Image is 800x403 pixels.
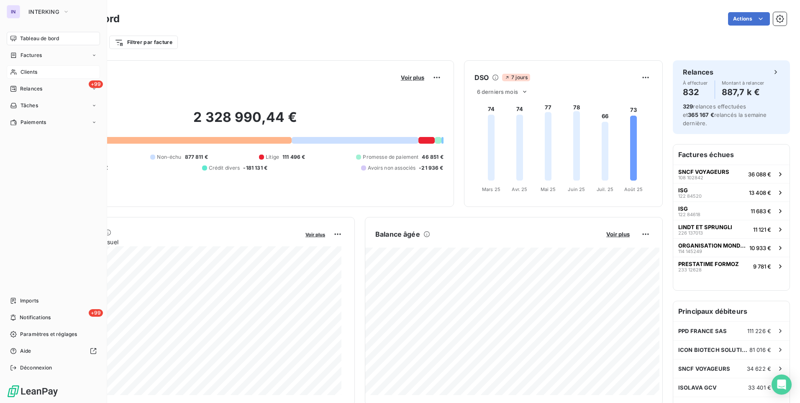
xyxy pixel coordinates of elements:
span: Litige [266,153,279,161]
span: 329 [683,103,693,110]
span: PRESTATIME FORMOZ [678,261,739,267]
button: PRESTATIME FORMOZ233 126289 781 € [673,257,790,275]
span: 877 811 € [185,153,208,161]
span: INTERKING [28,8,59,15]
span: SNCF VOYAGEURS [678,168,729,175]
span: Voir plus [606,231,630,238]
span: PPD FRANCE SAS [678,328,727,334]
a: Imports [7,294,100,307]
h4: 887,7 k € [722,85,764,99]
span: ISOLAVA GCV [678,384,717,391]
a: Clients [7,65,100,79]
a: Aide [7,344,100,358]
span: 11 121 € [753,226,771,233]
a: Paramètres et réglages [7,328,100,341]
button: SNCF VOYAGEURS108 10284236 088 € [673,165,790,183]
span: ISG [678,205,688,212]
span: Avoirs non associés [368,164,415,172]
span: 111 496 € [282,153,305,161]
span: 33 401 € [748,384,771,391]
span: À effectuer [683,80,708,85]
button: ISG122 8461811 683 € [673,201,790,220]
h4: 832 [683,85,708,99]
button: Actions [728,12,770,26]
span: Notifications [20,314,51,321]
span: 122 84520 [678,194,702,199]
span: Tableau de bord [20,35,59,42]
tspan: Juin 25 [568,186,585,192]
button: LINDT ET SPRUNGLI226 13701311 121 € [673,220,790,238]
tspan: Avr. 25 [512,186,527,192]
span: -21 936 € [419,164,443,172]
img: Logo LeanPay [7,385,59,398]
span: Paiements [21,119,46,126]
a: Tableau de bord [7,32,100,45]
span: Crédit divers [209,164,240,172]
a: Paiements [7,116,100,129]
span: 9 781 € [753,263,771,270]
h6: Factures échues [673,145,790,165]
span: Promesse de paiement [363,153,418,161]
span: -181 131 € [243,164,267,172]
span: 6 derniers mois [477,88,518,95]
span: 226 137013 [678,230,703,235]
span: 10 933 € [749,245,771,251]
tspan: Juil. 25 [597,186,613,192]
a: +99Relances [7,82,100,96]
span: 81 016 € [749,346,771,353]
a: Factures [7,49,100,62]
button: Voir plus [604,230,632,238]
tspan: Août 25 [624,186,643,192]
span: 122 84618 [678,212,700,217]
button: Voir plus [303,230,328,238]
span: 233 12628 [678,267,702,272]
button: ISG122 8452013 408 € [673,183,790,201]
h6: Principaux débiteurs [673,301,790,321]
span: 46 851 € [422,153,443,161]
span: Voir plus [401,74,424,81]
span: Factures [21,52,42,59]
span: Aide [20,347,31,355]
span: 34 622 € [747,365,771,372]
span: Chiffre d'affaires mensuel [47,238,300,246]
span: Clients [21,68,37,76]
span: +99 [89,309,103,317]
span: Imports [20,297,38,305]
h6: Balance âgée [375,229,420,239]
span: +99 [89,80,103,88]
span: Déconnexion [20,364,52,372]
span: 7 jours [502,74,530,81]
span: 111 226 € [747,328,771,334]
div: IN [7,5,20,18]
span: ICON BIOTECH SOLUTION [678,346,749,353]
span: Relances [20,85,42,93]
button: Filtrer par facture [109,36,178,49]
span: SNCF VOYAGEURS [678,365,730,372]
span: relances effectuées et relancés la semaine dernière. [683,103,767,127]
h2: 2 328 990,44 € [47,109,444,134]
span: ISG [678,187,688,194]
span: 365 167 € [688,111,714,118]
h6: DSO [474,72,489,83]
a: Tâches [7,99,100,112]
span: Paramètres et réglages [20,331,77,338]
h6: Relances [683,67,713,77]
span: 114 145249 [678,249,702,254]
tspan: Mai 25 [540,186,556,192]
span: 36 088 € [748,171,771,178]
button: ORGANISATION MONDIALE DE LA [DEMOGRAPHIC_DATA]114 14524910 933 € [673,238,790,257]
span: LINDT ET SPRUNGLI [678,224,732,230]
span: Tâches [21,102,38,109]
span: ORGANISATION MONDIALE DE LA [DEMOGRAPHIC_DATA] [678,242,746,249]
span: Voir plus [305,232,325,238]
span: 13 408 € [749,189,771,196]
span: 11 683 € [751,208,771,214]
span: Non-échu [157,153,181,161]
tspan: Mars 25 [482,186,500,192]
button: Voir plus [398,74,427,81]
span: 108 102842 [678,175,703,180]
span: Montant à relancer [722,80,764,85]
div: Open Intercom Messenger [772,375,792,395]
